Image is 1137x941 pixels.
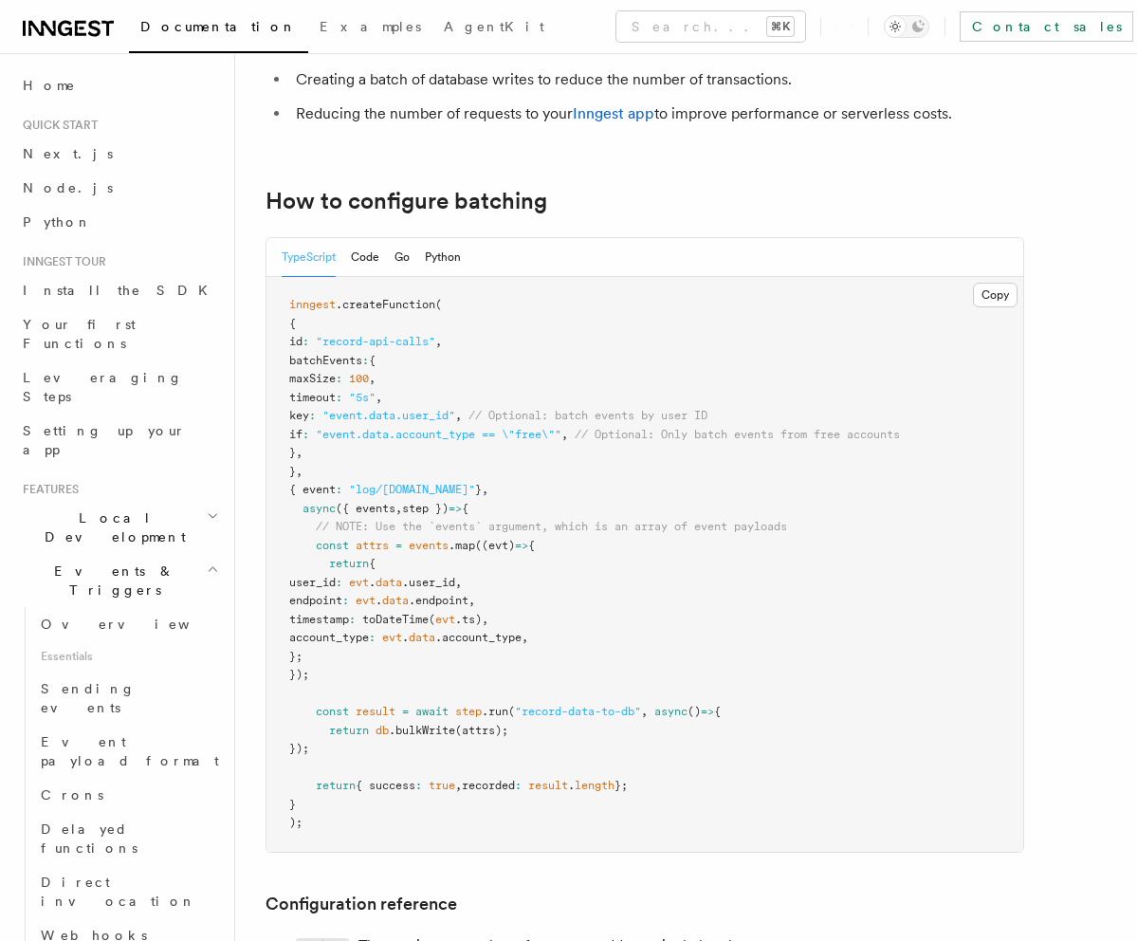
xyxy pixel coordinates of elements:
span: , [369,372,376,385]
a: How to configure batching [266,188,547,214]
span: => [515,539,528,552]
span: const [316,705,349,718]
kbd: ⌘K [767,17,794,36]
span: . [402,631,409,644]
span: Delayed functions [41,821,138,856]
span: toDateTime [362,613,429,626]
span: , [522,631,528,644]
span: . [376,594,382,607]
span: Quick start [15,118,98,133]
span: Events & Triggers [15,562,207,600]
a: Event payload format [33,725,223,778]
span: Event payload format [41,734,219,768]
span: "event.data.account_type == \"free\"" [316,428,561,441]
span: : [369,631,376,644]
a: Direct invocation [33,865,223,918]
span: Python [23,214,92,230]
span: .user_id [402,576,455,589]
span: . [369,576,376,589]
span: async [303,502,336,515]
span: } [475,483,482,496]
span: .run [482,705,508,718]
span: .createFunction [336,298,435,311]
span: return [329,557,369,570]
span: , [482,483,488,496]
span: .ts) [455,613,482,626]
span: Overview [41,617,236,632]
span: , [296,465,303,478]
span: : [415,779,422,792]
span: , [561,428,568,441]
span: endpoint [289,594,342,607]
span: // Optional: batch events by user ID [468,409,707,422]
a: Crons [33,778,223,812]
button: TypeScript [282,238,336,277]
span: Documentation [140,19,297,34]
span: : [515,779,522,792]
span: Features [15,482,79,497]
span: => [701,705,714,718]
span: account_type [289,631,369,644]
span: (attrs); [455,724,508,737]
span: , [455,576,462,589]
span: : [336,391,342,404]
span: .map [449,539,475,552]
span: timestamp [289,613,349,626]
span: 100 [349,372,369,385]
a: Sending events [33,672,223,725]
span: , [455,779,462,792]
span: Node.js [23,180,113,195]
span: } [289,465,296,478]
li: Creating a batch of database writes to reduce the number of transactions. [290,66,1024,93]
span: await [415,705,449,718]
span: ((evt) [475,539,515,552]
span: , [376,391,382,404]
span: step }) [402,502,449,515]
span: data [409,631,435,644]
span: evt [356,594,376,607]
span: attrs [356,539,389,552]
span: async [654,705,688,718]
span: batchEvents [289,354,362,367]
span: { event [289,483,336,496]
span: id [289,335,303,348]
span: events [409,539,449,552]
span: } [289,798,296,811]
span: { [528,539,535,552]
span: , [482,613,488,626]
span: .endpoint [409,594,468,607]
span: , [435,335,442,348]
span: "record-data-to-db" [515,705,641,718]
span: = [395,539,402,552]
span: { [369,354,376,367]
a: Inngest app [573,104,654,122]
span: ( [429,613,435,626]
span: if [289,428,303,441]
span: step [455,705,482,718]
a: Your first Functions [15,307,223,360]
span: evt [349,576,369,589]
span: result [356,705,395,718]
span: data [376,576,402,589]
span: evt [435,613,455,626]
span: : [309,409,316,422]
span: return [329,724,369,737]
span: // NOTE: Use the `events` argument, which is an array of event payloads [316,520,787,533]
button: Code [351,238,379,277]
span: { [289,317,296,330]
span: : [303,428,309,441]
span: ); [289,816,303,829]
span: length [575,779,614,792]
span: ( [508,705,515,718]
span: .bulkWrite [389,724,455,737]
span: }; [289,650,303,663]
a: Configuration reference [266,891,457,917]
span: { [369,557,376,570]
button: Go [394,238,410,277]
span: Sending events [41,681,136,715]
span: user_id [289,576,336,589]
span: AgentKit [444,19,544,34]
a: Leveraging Steps [15,360,223,414]
span: Setting up your app [23,423,186,457]
a: Home [15,68,223,102]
